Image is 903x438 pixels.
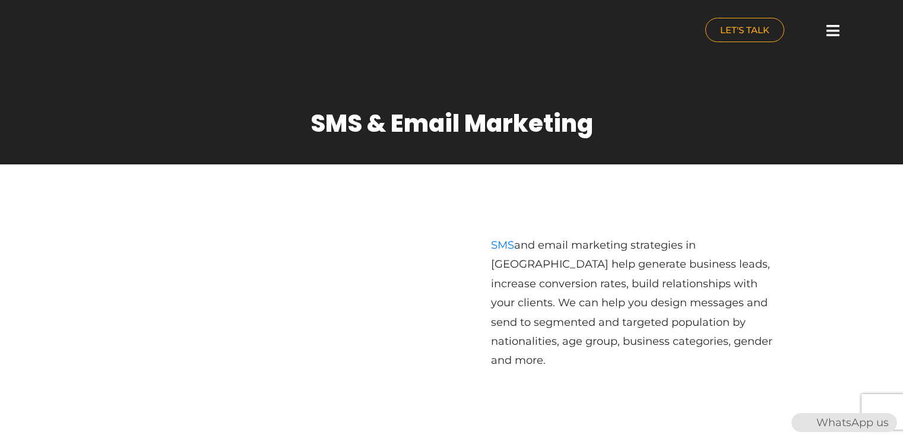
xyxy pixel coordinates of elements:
a: WhatsAppWhatsApp us [791,416,897,429]
span: LET'S TALK [720,26,769,34]
a: SMS [491,239,514,252]
h1: SMS & Email Marketing [310,109,593,138]
a: LET'S TALK [705,18,784,42]
img: WhatsApp [793,413,812,432]
div: WhatsApp us [791,413,897,432]
img: nuance-qatar_logo [30,6,130,58]
a: nuance-qatar_logo [30,6,446,58]
p: and email marketing strategies in [GEOGRAPHIC_DATA] help generate business leads, increase conver... [491,236,778,370]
